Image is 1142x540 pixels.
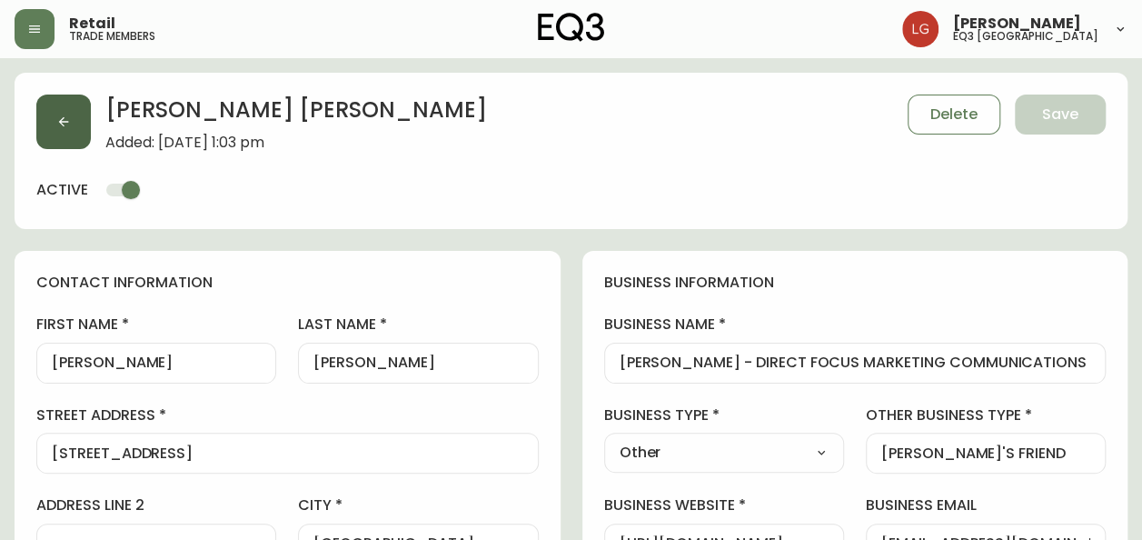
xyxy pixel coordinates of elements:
span: Delete [930,105,978,125]
label: business type [604,405,844,425]
label: last name [298,315,538,335]
h2: [PERSON_NAME] [PERSON_NAME] [105,95,487,135]
span: Added: [DATE] 1:03 pm [105,135,487,151]
h5: trade members [69,31,155,42]
h4: contact information [36,273,539,293]
label: business website [604,495,844,515]
label: address line 2 [36,495,276,515]
h4: business information [604,273,1107,293]
img: da6fc1c196b8cb7038979a7df6c040e1 [902,11,938,47]
h5: eq3 [GEOGRAPHIC_DATA] [953,31,1098,42]
label: first name [36,315,276,335]
span: [PERSON_NAME] [953,16,1081,31]
label: city [298,495,538,515]
button: Delete [908,95,1000,135]
label: business email [866,495,1106,515]
label: business name [604,315,1107,335]
span: Retail [69,16,115,31]
img: logo [538,13,605,42]
label: street address [36,405,539,425]
label: other business type [866,405,1106,425]
h4: active [36,180,88,200]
